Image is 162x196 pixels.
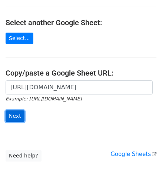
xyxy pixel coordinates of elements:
[6,18,156,27] h4: Select another Google Sheet:
[6,96,82,102] small: Example: [URL][DOMAIN_NAME]
[6,150,42,162] a: Need help?
[6,110,24,122] input: Next
[125,160,162,196] iframe: Chat Widget
[6,80,153,94] input: Paste your Google Sheet URL here
[6,69,156,77] h4: Copy/paste a Google Sheet URL:
[110,151,156,157] a: Google Sheets
[6,33,33,44] a: Select...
